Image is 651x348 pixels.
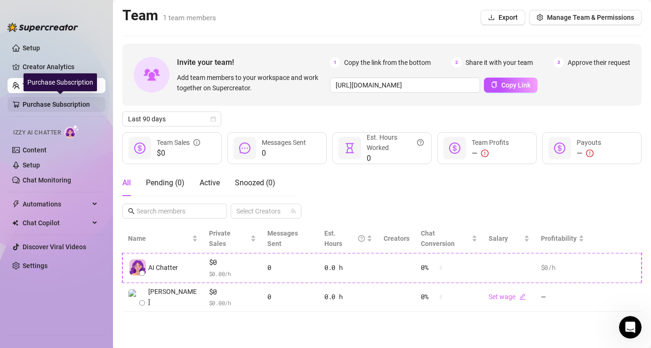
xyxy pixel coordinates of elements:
a: Setup [23,44,40,52]
td: — [535,283,590,312]
img: AI Chatter [64,125,79,138]
div: $0 /h [541,262,584,273]
span: download [488,14,495,21]
span: 1 [330,57,340,68]
div: Est. Hours [324,228,365,249]
input: Search members [137,206,214,216]
div: 0.0 h [324,292,372,302]
span: edit [519,293,526,300]
div: — [472,148,509,159]
div: 0 [267,262,313,273]
th: Name [122,224,203,253]
span: $0 [209,286,256,298]
span: Copy the link from the bottom [344,57,431,68]
span: Payouts [577,139,601,146]
span: dollar-circle [134,142,145,154]
span: team [290,208,296,214]
span: Team Profits [472,139,509,146]
span: search [128,208,135,214]
span: calendar [210,116,216,122]
span: Snoozed ( 0 ) [235,178,275,187]
span: [PERSON_NAME] [148,286,198,307]
span: Chat Conversion [421,229,455,247]
a: Chat Monitoring [23,176,71,184]
div: Est. Hours Worked [367,132,424,153]
span: Approve their request [568,57,630,68]
a: Team Analytics [23,82,69,89]
span: info-circle [193,137,200,148]
span: 3 [554,57,564,68]
span: $0 [209,257,256,268]
span: 0 % [421,292,436,302]
span: Salary [489,235,508,242]
span: Automations [23,197,89,212]
span: Invite your team! [177,56,330,68]
span: Active [200,178,220,187]
span: dollar-circle [449,142,460,154]
span: exclamation-circle [481,150,489,157]
span: thunderbolt [12,200,20,208]
img: logo-BBDzfeDw.svg [8,23,78,32]
span: dollar-circle [554,142,565,154]
div: 0 [267,292,313,302]
span: Add team members to your workspace and work together on Supercreator. [177,72,326,93]
span: exclamation-circle [586,150,594,157]
img: izzy-ai-chatter-avatar-DDCN_rTZ.svg [129,259,146,276]
span: $0 [157,148,200,159]
div: 0.0 h [324,262,372,273]
span: Manage Team & Permissions [547,14,634,21]
span: hourglass [344,142,355,154]
h2: Team [122,7,216,24]
span: 0 [367,153,424,164]
button: Copy Link [484,78,538,93]
a: Discover Viral Videos [23,243,86,251]
span: Messages Sent [267,229,298,247]
span: question-circle [417,132,424,153]
span: Private Sales [209,229,231,247]
span: Copy Link [501,81,530,89]
span: $ 0.00 /h [209,269,256,278]
span: Izzy AI Chatter [13,128,61,137]
span: setting [537,14,543,21]
span: Export [498,14,518,21]
div: Purchase Subscription [24,73,97,91]
iframe: Intercom live chat [619,316,642,339]
span: Messages Sent [262,139,306,146]
button: Export [481,10,525,25]
div: — [577,148,601,159]
a: Setup [23,161,40,169]
span: Profitability [541,235,577,242]
th: Creators [378,224,415,253]
span: Share it with your team [466,57,533,68]
a: Settings [23,262,48,269]
span: Last 90 days [128,112,216,126]
img: Chat Copilot [12,220,18,226]
a: Set wageedit [489,293,526,301]
span: 0 % [421,262,436,273]
span: Chat Copilot [23,215,89,230]
span: copy [491,81,498,88]
span: message [239,142,250,154]
a: Purchase Subscription [23,97,98,112]
span: $ 0.00 /h [209,298,256,308]
a: Creator Analytics [23,59,98,74]
span: 2 [451,57,462,68]
span: 1 team members [163,14,216,22]
span: question-circle [358,228,365,249]
div: Team Sales [157,137,200,148]
div: All [122,177,131,189]
span: 0 [262,148,306,159]
a: Content [23,146,47,154]
span: AI Chatter [148,262,178,273]
div: Pending ( 0 ) [146,177,185,189]
button: Manage Team & Permissions [529,10,642,25]
span: Name [128,233,190,244]
img: Cameron Tamjidi [129,289,144,305]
